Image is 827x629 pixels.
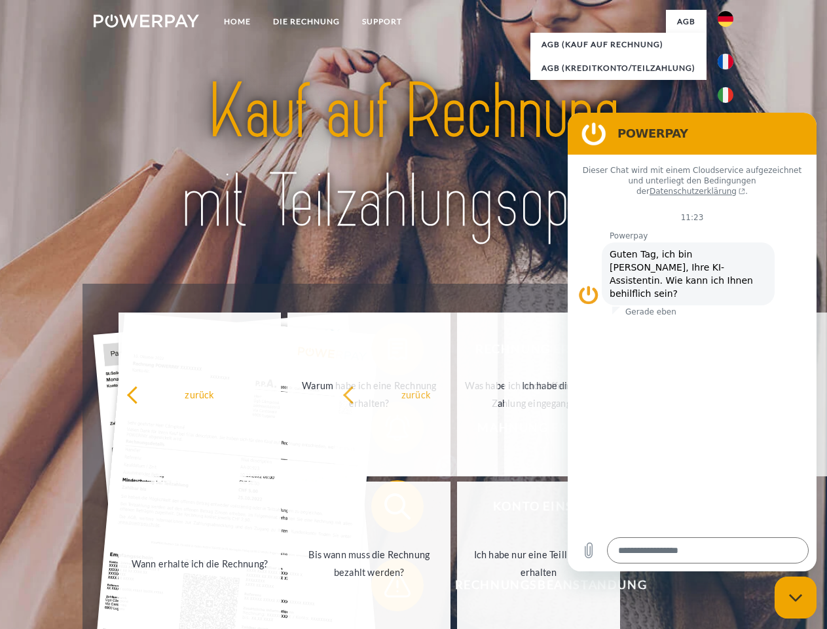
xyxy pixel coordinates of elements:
img: logo-powerpay-white.svg [94,14,199,28]
div: zurück [126,385,274,403]
a: agb [666,10,707,33]
a: Home [213,10,262,33]
div: Ich habe die Rechnung bereits bezahlt [512,377,659,412]
img: de [718,11,733,27]
img: title-powerpay_de.svg [125,63,702,251]
div: Ich habe nur eine Teillieferung erhalten [465,546,612,581]
a: DIE RECHNUNG [262,10,351,33]
a: AGB (Kreditkonto/Teilzahlung) [530,56,707,80]
a: SUPPORT [351,10,413,33]
iframe: Schaltfläche zum Öffnen des Messaging-Fensters; Konversation läuft [775,577,817,619]
div: Bis wann muss die Rechnung bezahlt werden? [295,546,443,581]
a: AGB (Kauf auf Rechnung) [530,33,707,56]
img: fr [718,54,733,69]
div: Warum habe ich eine Rechnung erhalten? [295,377,443,412]
img: it [718,87,733,103]
div: Wann erhalte ich die Rechnung? [126,554,274,572]
div: zurück [342,385,490,403]
iframe: Messaging-Fenster [568,113,817,571]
